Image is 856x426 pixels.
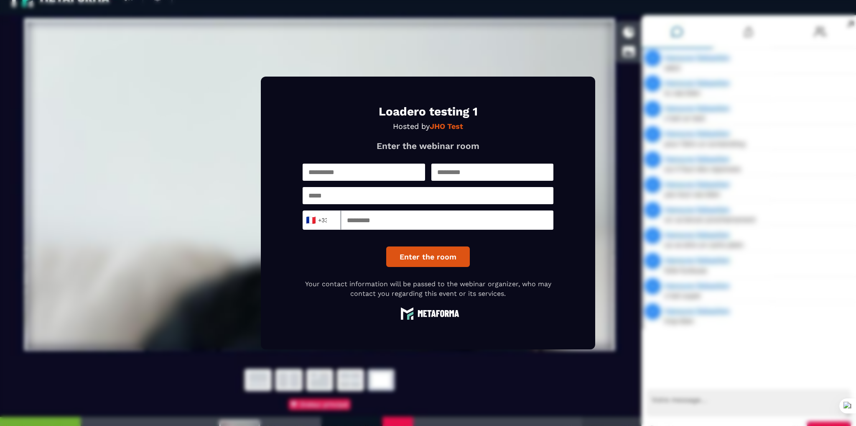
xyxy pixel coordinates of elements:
[308,214,326,226] span: +33
[386,246,470,267] button: Enter the room
[303,106,553,118] h1: Loadero testing 1
[306,214,316,226] span: 🇫🇷
[327,214,334,226] input: Search for option
[303,210,341,230] div: Search for option
[303,141,553,151] p: Enter the webinar room
[397,307,459,320] img: logo
[430,122,463,131] strong: JHO Test
[303,122,553,131] p: Hosted by
[303,280,553,298] p: Your contact information will be passed to the webinar organizer, who may contact you regarding t...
